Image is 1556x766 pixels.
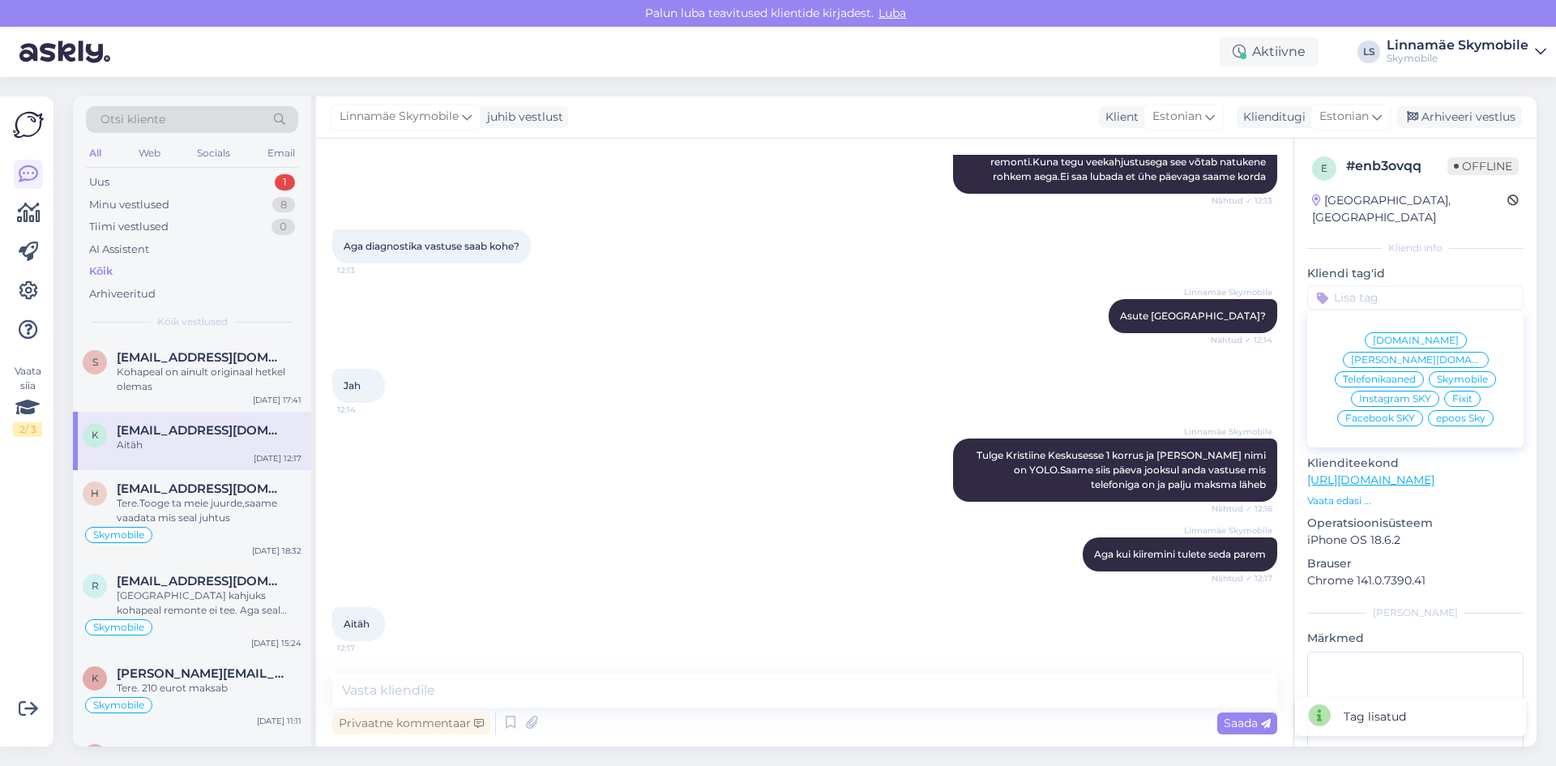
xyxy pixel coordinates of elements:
[1212,572,1272,584] span: Nähtud ✓ 12:17
[990,141,1268,182] span: Jah.Te toote telefoni meie juurde ja siis vormistame seda remonti.Kuna tegu veekahjustusega see v...
[117,481,285,496] span: heidi.roosileht@gmail.com
[1212,195,1272,207] span: Nähtud ✓ 12:13
[1212,503,1272,515] span: Nähtud ✓ 12:16
[1184,286,1272,298] span: Linnamäe Skymobile
[1346,156,1447,176] div: # enb3ovqq
[92,356,98,368] span: S
[1345,413,1415,423] span: Facebook SKY
[1307,494,1524,508] p: Vaata edasi ...
[117,350,285,365] span: Selirand@gmail.com
[1184,524,1272,537] span: Linnamäe Skymobile
[1387,39,1528,52] div: Linnamäe Skymobile
[1307,606,1524,620] div: [PERSON_NAME]
[1344,708,1406,725] div: Tag lisatud
[1307,532,1524,549] p: iPhone OS 18.6.2
[1437,374,1488,384] span: Skymobile
[253,394,301,406] div: [DATE] 17:41
[1307,241,1524,255] div: Kliendi info
[1351,355,1481,365] span: [PERSON_NAME][DOMAIN_NAME]
[89,197,169,213] div: Minu vestlused
[257,715,301,727] div: [DATE] 11:11
[92,672,99,684] span: k
[117,438,301,452] div: Aitäh
[117,574,285,588] span: rait.polluveer@gmail.com
[1220,37,1319,66] div: Aktiivne
[1307,630,1524,647] p: Märkmed
[117,588,301,618] div: [GEOGRAPHIC_DATA] kahjuks kohapeal remonte ei tee. Aga seal võib [PERSON_NAME] 7 tp
[1387,52,1528,65] div: Skymobile
[481,109,563,126] div: juhib vestlust
[89,242,149,258] div: AI Assistent
[1094,548,1266,560] span: Aga kui kiiremini tulete seda parem
[100,111,165,128] span: Otsi kliente
[1307,455,1524,472] p: Klienditeekond
[275,174,295,190] div: 1
[93,530,144,540] span: Skymobile
[93,700,144,710] span: Skymobile
[1184,426,1272,438] span: Linnamäe Skymobile
[89,286,156,302] div: Arhiveeritud
[254,452,301,464] div: [DATE] 12:17
[89,219,169,235] div: Tiimi vestlused
[874,6,911,20] span: Luba
[252,545,301,557] div: [DATE] 18:32
[337,404,398,416] span: 12:14
[86,143,105,164] div: All
[117,681,301,695] div: Tere. 210 eurot maksab
[1387,39,1546,65] a: Linnamäe SkymobileSkymobile
[1447,157,1519,175] span: Offline
[1099,109,1139,126] div: Klient
[89,174,109,190] div: Uus
[1452,394,1473,404] span: Fixit
[1307,285,1524,310] input: Lisa tag
[13,422,42,437] div: 2 / 3
[251,637,301,649] div: [DATE] 15:24
[117,666,285,681] span: karel.golberg@gmail.com
[13,109,44,140] img: Askly Logo
[92,580,99,592] span: r
[1307,515,1524,532] p: Operatsioonisüsteem
[117,423,285,438] span: kadiko9001@gmail.com
[13,364,42,437] div: Vaata siia
[89,263,113,280] div: Kõik
[1307,555,1524,572] p: Brauser
[1307,265,1524,282] p: Kliendi tag'id
[1224,716,1271,730] span: Saada
[117,744,285,759] span: kristokikerpill73@gmail.com
[194,143,233,164] div: Socials
[91,487,99,499] span: h
[1357,41,1380,63] div: LS
[1436,413,1485,423] span: epoos Sky
[1307,473,1434,487] a: [URL][DOMAIN_NAME]
[1343,374,1416,384] span: Telefonikaaned
[1397,106,1522,128] div: Arhiveeri vestlus
[977,449,1268,490] span: Tulge Kristiine Keskusesse 1 korrus ja [PERSON_NAME] nimi on YOLO.Saame siis päeva jooksul anda v...
[1152,108,1202,126] span: Estonian
[1321,162,1327,174] span: e
[117,365,301,394] div: Kohapeal on ainult originaal hetkel olemas
[340,108,459,126] span: Linnamäe Skymobile
[264,143,298,164] div: Email
[1307,572,1524,589] p: Chrome 141.0.7390.41
[117,496,301,525] div: Tere.Tooge ta meie juurde,saame vaadata mis seal juhtus
[1211,334,1272,346] span: Nähtud ✓ 12:14
[1359,394,1431,404] span: Instagram SKY
[337,264,398,276] span: 12:13
[135,143,164,164] div: Web
[157,315,228,329] span: Kõik vestlused
[92,429,99,441] span: k
[344,379,361,392] span: Jah
[93,623,144,632] span: Skymobile
[1120,310,1266,322] span: Asute [GEOGRAPHIC_DATA]?
[344,618,370,630] span: Aitäh
[332,713,490,734] div: Privaatne kommentaar
[271,219,295,235] div: 0
[344,240,519,252] span: Aga diagnostika vastuse saab kohe?
[1237,109,1306,126] div: Klienditugi
[1312,192,1507,226] div: [GEOGRAPHIC_DATA], [GEOGRAPHIC_DATA]
[272,197,295,213] div: 8
[337,642,398,654] span: 12:17
[1373,336,1459,345] span: [DOMAIN_NAME]
[1319,108,1369,126] span: Estonian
